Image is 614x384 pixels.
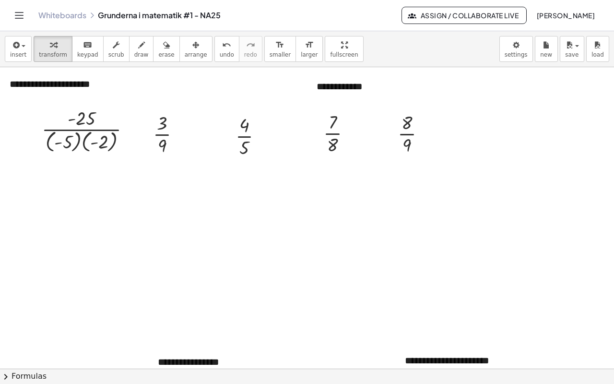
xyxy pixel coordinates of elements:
[325,36,363,62] button: fullscreen
[529,7,602,24] button: [PERSON_NAME]
[565,51,579,58] span: save
[301,51,318,58] span: larger
[77,51,98,58] span: keypad
[410,11,519,20] span: Assign / Collaborate Live
[586,36,609,62] button: load
[10,51,26,58] span: insert
[499,36,533,62] button: settings
[591,51,604,58] span: load
[270,51,291,58] span: smaller
[401,7,527,24] button: Assign / Collaborate Live
[222,39,231,51] i: undo
[83,39,92,51] i: keyboard
[108,51,124,58] span: scrub
[38,11,86,20] a: Whiteboards
[275,39,284,51] i: format_size
[134,51,149,58] span: draw
[540,51,552,58] span: new
[535,36,558,62] button: new
[560,36,584,62] button: save
[185,51,207,58] span: arrange
[179,36,213,62] button: arrange
[12,8,27,23] button: Toggle navigation
[129,36,154,62] button: draw
[5,36,32,62] button: insert
[305,39,314,51] i: format_size
[220,51,234,58] span: undo
[536,11,595,20] span: [PERSON_NAME]
[295,36,323,62] button: format_sizelarger
[239,36,262,62] button: redoredo
[244,51,257,58] span: redo
[330,51,358,58] span: fullscreen
[103,36,130,62] button: scrub
[39,51,67,58] span: transform
[72,36,104,62] button: keyboardkeypad
[246,39,255,51] i: redo
[158,51,174,58] span: erase
[214,36,239,62] button: undoundo
[505,51,528,58] span: settings
[153,36,179,62] button: erase
[34,36,72,62] button: transform
[264,36,296,62] button: format_sizesmaller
